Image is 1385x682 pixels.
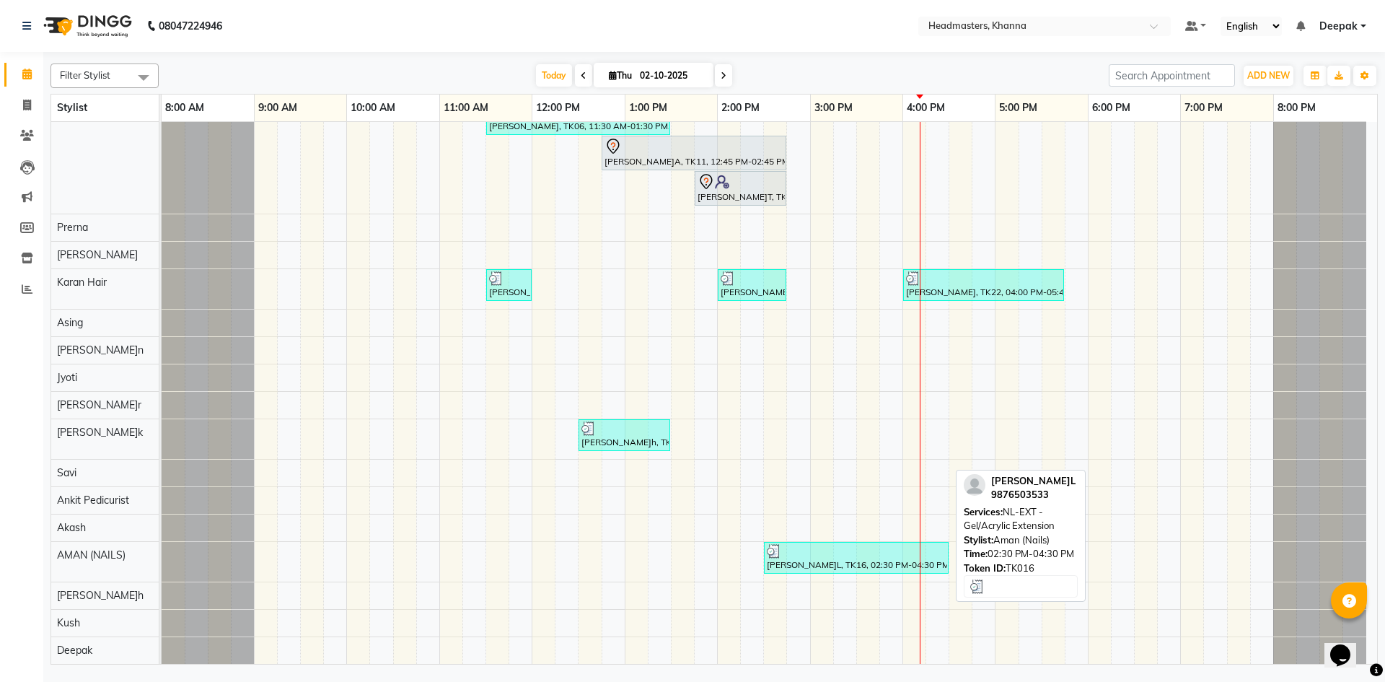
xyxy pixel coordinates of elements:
span: [PERSON_NAME]L [991,475,1076,486]
a: 2:00 PM [718,97,763,118]
a: 12:00 PM [532,97,584,118]
span: Stylist [57,101,87,114]
span: [PERSON_NAME] [57,248,138,261]
a: 7:00 PM [1181,97,1226,118]
span: [PERSON_NAME]h [57,589,144,602]
a: 4:00 PM [903,97,949,118]
span: AMAN (NAILS) [57,548,126,561]
a: 8:00 AM [162,97,208,118]
span: Token ID: [964,562,1006,574]
a: 1:00 PM [625,97,671,118]
span: Deepak [1319,19,1358,34]
b: 08047224946 [159,6,222,46]
input: 2025-10-02 [636,65,708,87]
div: [PERSON_NAME]A, TK11, 12:45 PM-02:45 PM, Hlts-L - Highlights [603,138,785,168]
input: Search Appointment [1109,64,1235,87]
span: Time: [964,548,988,559]
span: Akash [57,521,86,534]
a: 5:00 PM [995,97,1041,118]
span: Services: [964,506,1003,517]
span: [PERSON_NAME] [57,110,138,123]
a: 11:00 AM [440,97,492,118]
span: Deepak [57,644,92,657]
div: 9876503533 [991,488,1076,502]
span: [PERSON_NAME]k [57,426,143,439]
div: [PERSON_NAME]h, TK02, 12:30 PM-01:30 PM, PC3 - Pedicures Lyco’ Treatment [580,421,669,449]
a: 6:00 PM [1089,97,1134,118]
span: Jyoti [57,371,77,384]
div: 02:30 PM-04:30 PM [964,547,1078,561]
span: Thu [605,70,636,81]
a: 10:00 AM [347,97,399,118]
span: Savi [57,466,76,479]
a: 3:00 PM [811,97,856,118]
span: Kush [57,616,80,629]
img: logo [37,6,136,46]
iframe: chat widget [1324,624,1371,668]
div: [PERSON_NAME]H, TK15, 02:00 PM-02:45 PM, HMG - Head massage [719,271,785,299]
div: TK016 [964,561,1078,576]
a: 9:00 AM [255,97,301,118]
img: profile [964,474,985,496]
span: [PERSON_NAME]n [57,344,144,357]
div: Aman (Nails) [964,533,1078,548]
span: Today [536,64,572,87]
span: [PERSON_NAME]r [57,398,141,411]
span: Asing [57,316,83,329]
a: 8:00 PM [1274,97,1319,118]
span: Ankit Pedicurist [57,494,129,507]
div: [PERSON_NAME]L, TK16, 02:30 PM-04:30 PM, NL-EXT - Gel/Acrylic Extension [765,544,947,572]
span: NL-EXT - Gel/Acrylic Extension [964,506,1055,532]
span: Filter Stylist [60,69,110,81]
button: ADD NEW [1244,66,1293,86]
span: Prerna [57,221,88,234]
span: Karan Hair [57,276,107,289]
div: [PERSON_NAME]h, TK02, 11:30 AM-12:00 PM, HCG-B - BABY BOY HAIR CUT [488,271,530,299]
span: ADD NEW [1247,70,1290,81]
span: Stylist: [964,534,993,546]
div: [PERSON_NAME], TK22, 04:00 PM-05:45 PM, HCG - Hair Cut by Senior Hair Stylist,BRD -[PERSON_NAME]d [905,271,1063,299]
div: [PERSON_NAME]T, TK14, 01:45 PM-02:45 PM, First Wash [696,173,785,204]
